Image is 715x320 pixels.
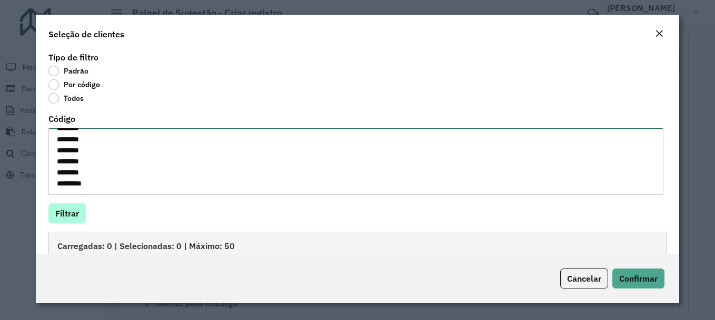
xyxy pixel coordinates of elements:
h4: Seleção de clientes [48,28,124,40]
span: Confirmar [619,273,658,284]
label: Tipo de filtro [48,51,98,64]
div: Carregadas: 0 | Selecionadas: 0 | Máximo: 50 [48,232,667,259]
label: Por código [48,79,100,90]
button: Close [652,27,667,41]
button: Filtrar [48,203,86,223]
label: Todos [48,93,84,104]
span: Cancelar [567,273,601,284]
button: Cancelar [560,269,608,288]
em: Fechar [655,29,663,38]
label: Código [48,112,75,125]
button: Confirmar [612,269,664,288]
label: Padrão [48,66,88,76]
